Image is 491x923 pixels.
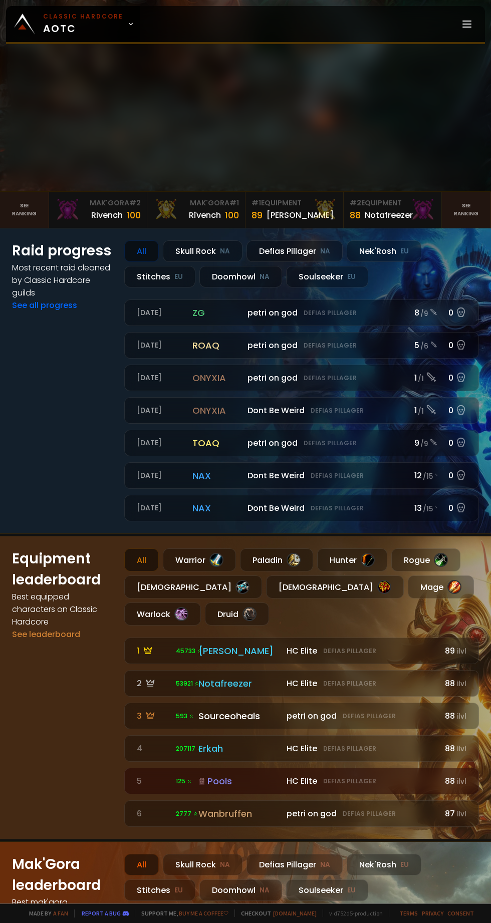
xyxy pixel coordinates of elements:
div: Notafreezer [365,209,413,221]
div: HC Elite [287,645,437,657]
div: 88 [443,775,466,787]
span: # 1 [229,198,239,208]
div: Warlock [124,602,201,626]
div: Sourceoheals [198,709,281,723]
span: See details [431,341,468,351]
a: Report a bug [82,909,121,917]
div: [PERSON_NAME] [267,209,334,221]
small: Defias Pillager [323,744,376,753]
small: 145.2k [396,342,417,352]
div: Paladin [240,548,313,571]
span: Yoohtroll [203,405,265,417]
small: MVP [137,373,153,383]
div: 2 [137,677,170,690]
div: Wanbruffen [198,807,281,820]
small: MVP [137,503,153,513]
small: MVP [137,308,153,318]
div: [DEMOGRAPHIC_DATA] [266,575,404,598]
div: Skull Rock [163,240,242,262]
div: Nek'Rosh [347,854,421,875]
a: 2 53921 Notafreezer HC EliteDefias Pillager88ilvl [124,670,479,697]
div: Notafreezer [198,677,281,690]
small: 86.2k [247,407,265,417]
a: 3 593 Sourceoheals petri on godDefias Pillager88ilvl [124,703,479,729]
span: See details [415,438,452,448]
div: 89 [443,645,466,657]
a: Privacy [422,909,443,917]
a: [DATE]onyxiapetri on godDefias Pillager1 /10 [124,365,479,391]
div: Nek'Rosh [347,240,421,262]
small: 707.8k [239,439,262,449]
div: 6 [137,807,170,820]
a: See all progress [12,299,77,311]
small: Defias Pillager [323,647,376,656]
small: EU [400,860,409,870]
h1: Mak'Gora leaderboard [12,854,112,896]
div: 1 [137,645,170,657]
a: [DATE]naxDont Be WeirdDefias Pillager12 /150 [124,462,479,489]
div: Mak'Gora [153,198,239,208]
small: MVP [137,406,153,416]
a: Mak'Gora#1Rîvench100 [147,192,245,228]
a: Consent [447,909,474,917]
div: All [124,548,159,571]
span: Hx [203,372,232,385]
div: 87 [443,807,466,820]
span: # 2 [129,198,141,208]
div: Defias Pillager [247,854,343,875]
span: Support me, [135,909,228,917]
a: 1 45733 [PERSON_NAME] HC EliteDefias Pillager89ilvl [124,638,479,664]
small: MVP [137,438,153,448]
a: [DATE]zgpetri on godDefias Pillager8 /90 [124,299,479,326]
small: NA [220,860,230,870]
div: Mak'Gora [55,198,141,208]
div: Rogue [391,548,460,571]
span: See details [415,308,452,318]
div: Stitches [124,266,195,287]
a: [DATE]toaqpetri on godDefias Pillager9 /90 [124,430,479,456]
small: MVP [137,341,153,351]
div: HC Elite [287,742,437,755]
span: Sourceoheals [284,372,357,385]
span: Healingrei [327,502,396,515]
small: EU [174,885,183,895]
small: Defias Pillager [343,712,396,721]
div: [PERSON_NAME] [198,644,281,658]
div: 88 [350,208,361,222]
small: 313.3k [249,309,271,319]
small: 543.2k [369,472,392,482]
small: Defias Pillager [323,679,376,688]
a: 5 125 Pools HC EliteDefias Pillager88ilvl [124,768,479,794]
small: MVP [137,471,153,481]
span: Checkout [234,909,317,917]
a: #1Equipment89[PERSON_NAME] [245,192,344,228]
div: Pools [198,774,281,788]
small: EU [347,885,356,895]
span: Calleyy [203,437,262,450]
span: Priestwing [314,437,381,450]
span: 125 [176,777,192,786]
small: 17.9k [362,407,378,417]
small: NA [260,272,270,282]
small: Classic Hardcore [43,12,123,21]
div: Mage [408,575,474,598]
h4: Best equipped characters on Classic Hardcore [12,590,112,628]
a: [DATE]onyxiaDont Be WeirdDefias Pillager1 /10 [124,397,479,424]
span: v. d752d5 - production [323,909,383,917]
span: See details [415,503,452,513]
a: a fan [53,909,68,917]
div: Hunter [317,548,387,571]
small: ilvl [457,647,466,656]
div: 3 [137,710,170,722]
span: [PERSON_NAME] [323,340,417,352]
span: Pilzyfraud [317,405,378,417]
div: Soulseeker [286,266,368,287]
span: Steamhorde [203,470,271,482]
div: Warrior [163,548,236,571]
a: 4 207117 Erkah HC EliteDefias Pillager88ilvl [124,735,479,762]
small: ilvl [457,777,466,786]
div: 88 [443,710,466,722]
a: See leaderboard [12,629,80,640]
div: Skull Rock [163,854,242,875]
span: Healingrei [323,470,392,482]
